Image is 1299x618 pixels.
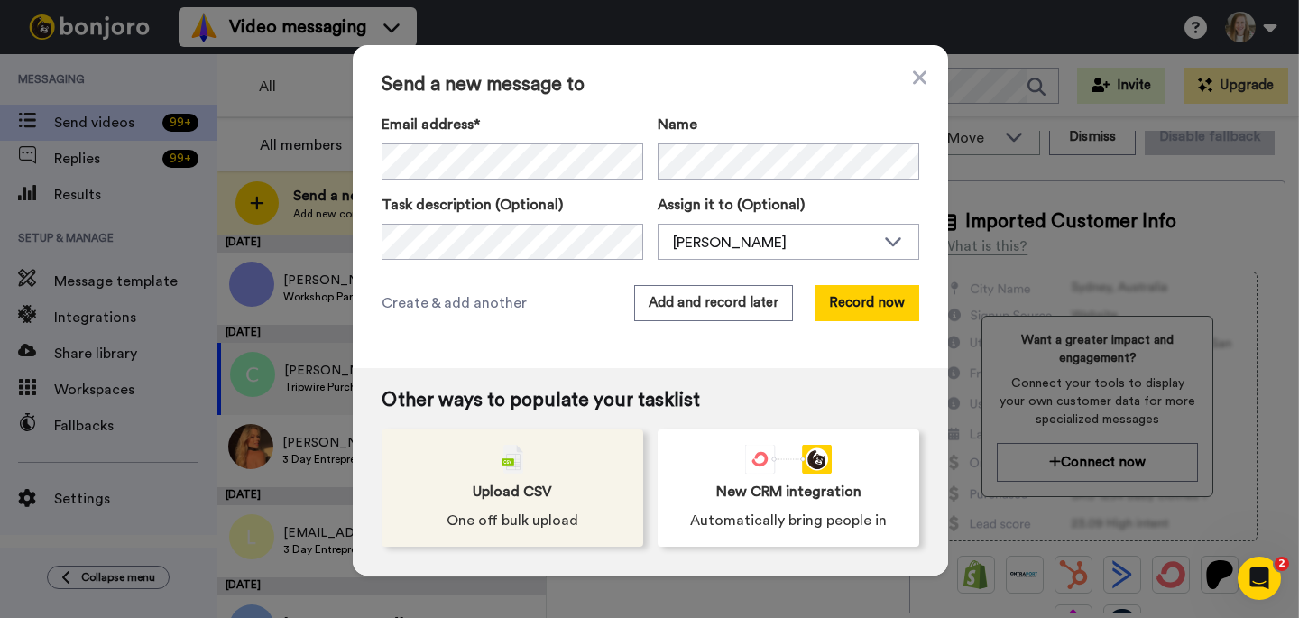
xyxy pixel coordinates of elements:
div: [PERSON_NAME] [673,232,875,254]
span: Create & add another [382,292,527,314]
span: New CRM integration [716,481,861,503]
label: Assign it to (Optional) [658,194,919,216]
span: Name [658,114,697,135]
span: Automatically bring people in [690,510,887,531]
span: Upload CSV [473,481,552,503]
span: Other ways to populate your tasklist [382,390,919,411]
span: 2 [1275,557,1289,571]
span: One off bulk upload [447,510,578,531]
label: Task description (Optional) [382,194,643,216]
img: csv-grey.png [502,445,523,474]
button: Record now [815,285,919,321]
button: Add and record later [634,285,793,321]
label: Email address* [382,114,643,135]
span: Send a new message to [382,74,919,96]
iframe: Intercom live chat [1238,557,1281,600]
div: animation [745,445,832,474]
